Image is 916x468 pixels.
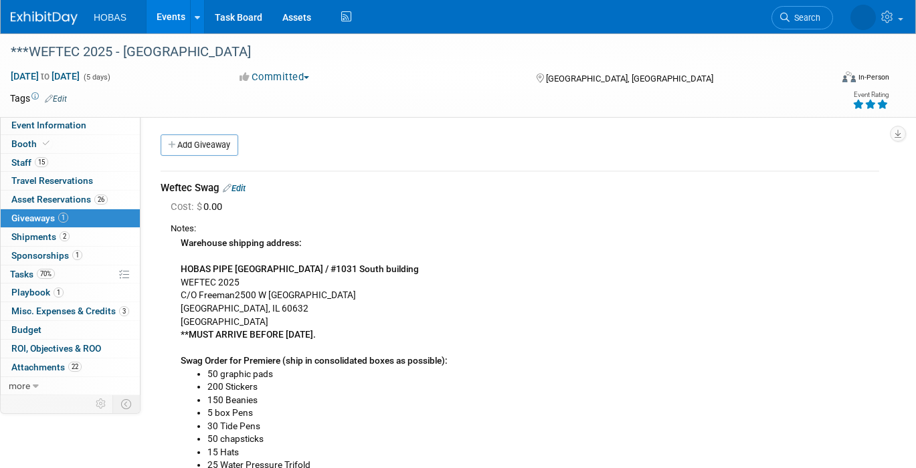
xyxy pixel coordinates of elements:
[11,306,129,316] span: Misc. Expenses & Credits
[11,362,82,372] span: Attachments
[161,134,238,156] a: Add Giveaway
[37,269,55,279] span: 70%
[1,302,140,320] a: Misc. Expenses & Credits3
[6,40,814,64] div: ***WEFTEC 2025 - [GEOGRAPHIC_DATA]
[11,324,41,335] span: Budget
[1,283,140,302] a: Playbook1
[181,237,302,248] b: Warehouse shipping address:
[223,183,246,193] a: Edit
[9,380,30,391] span: more
[235,70,314,84] button: Committed
[119,306,129,316] span: 3
[1,116,140,134] a: Event Information
[1,154,140,172] a: Staff15
[82,73,110,82] span: (5 days)
[171,223,879,235] div: Notes:
[1,228,140,246] a: Shipments2
[11,287,64,298] span: Playbook
[58,213,68,223] span: 1
[171,201,227,213] span: 0.00
[39,71,52,82] span: to
[10,92,67,105] td: Tags
[45,94,67,104] a: Edit
[11,231,70,242] span: Shipments
[1,191,140,209] a: Asset Reservations26
[207,380,879,394] li: 200 Stickers
[1,265,140,283] a: Tasks70%
[181,263,419,274] b: HOBAS PIPE [GEOGRAPHIC_DATA] / #1031 South building
[35,157,48,167] span: 15
[10,269,55,279] span: Tasks
[771,6,833,29] a: Search
[1,247,140,265] a: Sponsorships1
[90,395,113,413] td: Personalize Event Tab Strip
[11,213,68,223] span: Giveaways
[11,250,82,261] span: Sponsorships
[852,92,889,98] div: Event Rating
[1,209,140,227] a: Giveaways1
[11,120,86,130] span: Event Information
[68,362,82,372] span: 22
[43,140,50,147] i: Booth reservation complete
[171,201,203,213] span: Cost: $
[94,195,108,205] span: 26
[842,72,856,82] img: Format-Inperson.png
[11,138,52,149] span: Booth
[207,394,879,407] li: 150 Beanies
[72,250,82,260] span: 1
[181,329,316,340] b: **MUST ARRIVE BEFORE [DATE].
[207,420,879,433] li: 30 Tide Pens
[1,358,140,376] a: Attachments22
[94,12,126,23] span: HOBAS
[207,406,879,420] li: 5 box Pens
[181,355,448,366] b: Swag Order for Premiere (ship in consolidated boxes as possible):
[850,5,876,30] img: Lia Chowdhury
[207,446,879,459] li: 15 Hats
[60,231,70,241] span: 2
[54,287,64,298] span: 1
[1,340,140,358] a: ROI, Objectives & ROO
[858,72,889,82] div: In-Person
[161,181,879,195] div: Weftec Swag
[790,13,820,23] span: Search
[1,377,140,395] a: more
[207,433,879,446] li: 50 chapsticks
[546,74,713,84] span: [GEOGRAPHIC_DATA], [GEOGRAPHIC_DATA]
[11,157,48,168] span: Staff
[11,175,93,186] span: Travel Reservations
[113,395,141,413] td: Toggle Event Tabs
[10,70,80,82] span: [DATE] [DATE]
[1,172,140,190] a: Travel Reservations
[11,11,78,25] img: ExhibitDay
[207,368,879,381] li: 50 graphic pads
[11,343,101,354] span: ROI, Objectives & ROO
[1,135,140,153] a: Booth
[11,194,108,205] span: Asset Reservations
[1,321,140,339] a: Budget
[759,70,889,90] div: Event Format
